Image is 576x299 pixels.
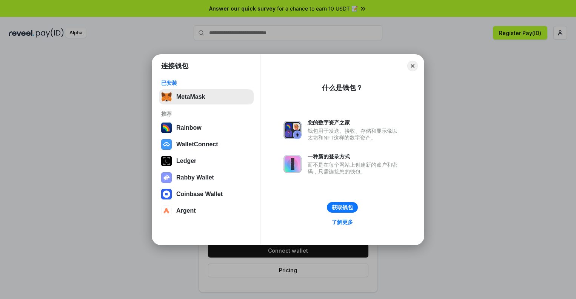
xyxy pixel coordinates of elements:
img: svg+xml,%3Csvg%20width%3D%2228%22%20height%3D%2228%22%20viewBox%3D%220%200%2028%2028%22%20fill%3D... [161,205,172,216]
img: svg+xml,%3Csvg%20fill%3D%22none%22%20height%3D%2233%22%20viewBox%3D%220%200%2035%2033%22%20width%... [161,92,172,102]
button: Close [407,61,418,71]
img: svg+xml,%3Csvg%20xmlns%3D%22http%3A%2F%2Fwww.w3.org%2F2000%2Fsvg%22%20fill%3D%22none%22%20viewBox... [283,121,302,139]
img: svg+xml,%3Csvg%20width%3D%22120%22%20height%3D%22120%22%20viewBox%3D%220%200%20120%20120%22%20fil... [161,123,172,133]
img: svg+xml,%3Csvg%20xmlns%3D%22http%3A%2F%2Fwww.w3.org%2F2000%2Fsvg%22%20fill%3D%22none%22%20viewBox... [283,155,302,173]
button: Rabby Wallet [159,170,254,185]
div: 什么是钱包？ [322,83,363,92]
button: MetaMask [159,89,254,104]
img: svg+xml,%3Csvg%20xmlns%3D%22http%3A%2F%2Fwww.w3.org%2F2000%2Fsvg%22%20width%3D%2228%22%20height%3... [161,156,172,166]
img: svg+xml,%3Csvg%20xmlns%3D%22http%3A%2F%2Fwww.w3.org%2F2000%2Fsvg%22%20fill%3D%22none%22%20viewBox... [161,172,172,183]
div: Rainbow [176,124,202,131]
button: Coinbase Wallet [159,187,254,202]
div: 您的数字资产之家 [308,119,401,126]
h1: 连接钱包 [161,61,188,71]
button: Rainbow [159,120,254,135]
div: Rabby Wallet [176,174,214,181]
div: 钱包用于发送、接收、存储和显示像以太坊和NFT这样的数字资产。 [308,127,401,141]
div: 已安装 [161,80,251,86]
div: 推荐 [161,110,251,117]
div: 获取钱包 [332,204,353,211]
div: MetaMask [176,94,205,100]
img: svg+xml,%3Csvg%20width%3D%2228%22%20height%3D%2228%22%20viewBox%3D%220%200%2028%2028%22%20fill%3D... [161,139,172,150]
button: Argent [159,203,254,218]
img: svg+xml,%3Csvg%20width%3D%2228%22%20height%3D%2228%22%20viewBox%3D%220%200%2028%2028%22%20fill%3D... [161,189,172,199]
div: Coinbase Wallet [176,191,223,198]
div: 一种新的登录方式 [308,153,401,160]
button: 获取钱包 [327,202,358,213]
div: 了解更多 [332,219,353,225]
button: WalletConnect [159,137,254,152]
div: Ledger [176,158,196,164]
button: Ledger [159,153,254,169]
div: Argent [176,207,196,214]
div: 而不是在每个网站上创建新的账户和密码，只需连接您的钱包。 [308,161,401,175]
div: WalletConnect [176,141,218,148]
a: 了解更多 [327,217,357,227]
